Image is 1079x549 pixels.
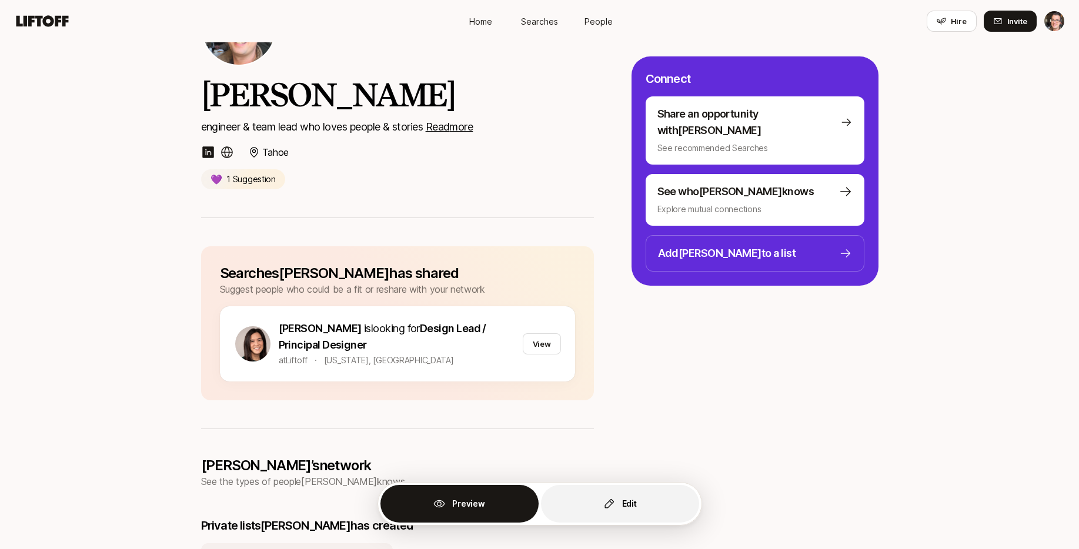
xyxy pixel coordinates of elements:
button: Share an opportunity with[PERSON_NAME]See recommended Searches [646,96,864,165]
p: Private lists [PERSON_NAME] has created [201,517,413,534]
h3: Searches [PERSON_NAME] has shared [220,265,485,282]
u: Read more [426,120,473,133]
p: is looking for [279,320,518,353]
img: linkedin-logo [201,145,215,159]
span: People [584,15,613,28]
p: 1 Suggestion [226,172,276,186]
p: [US_STATE], [GEOGRAPHIC_DATA] [324,353,454,367]
p: Share an opportunity with [PERSON_NAME] [657,106,836,139]
p: Add [PERSON_NAME] to a list [658,245,796,262]
button: Hire [927,11,977,32]
p: Explore mutual connections [657,202,853,216]
button: View [523,333,561,354]
p: See recommended Searches [657,141,853,155]
p: See who [PERSON_NAME] knows [657,183,814,200]
p: at Liftoff [279,353,308,367]
p: Edit [622,497,637,511]
button: Add[PERSON_NAME]to a list [646,235,864,272]
span: Home [469,15,492,28]
h2: [PERSON_NAME] [201,75,594,114]
img: Eric Smith [1044,11,1064,31]
p: · [315,353,317,367]
span: Hire [951,15,967,27]
span: [PERSON_NAME] [279,322,362,334]
img: Eleanor Morgan [235,326,270,361]
a: Eleanor Morgan[PERSON_NAME] islooking forDesign Lead / Principal DesigneratLiftoff·[US_STATE], [G... [220,306,575,381]
a: Home [452,11,510,32]
a: People [569,11,628,32]
p: Suggest people who could be a fit or reshare with your network [220,282,485,297]
p: [PERSON_NAME]’s network [201,457,594,474]
span: Design Lead / Principal Designer [279,322,486,351]
img: custom-logo [220,145,234,159]
span: Invite [1007,15,1027,27]
button: Invite [984,11,1037,32]
span: Searches [521,15,558,28]
button: Eric Smith [1044,11,1065,32]
p: Preview [452,497,485,511]
p: 💜 [211,172,222,187]
p: engineer & team lead who loves people & stories [201,119,594,135]
a: Searches [510,11,569,32]
p: See the types of people [PERSON_NAME] knows [201,474,594,489]
button: See who[PERSON_NAME]knowsExplore mutual connections [646,174,864,226]
p: Tahoe [262,145,289,160]
p: Connect [646,71,690,87]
